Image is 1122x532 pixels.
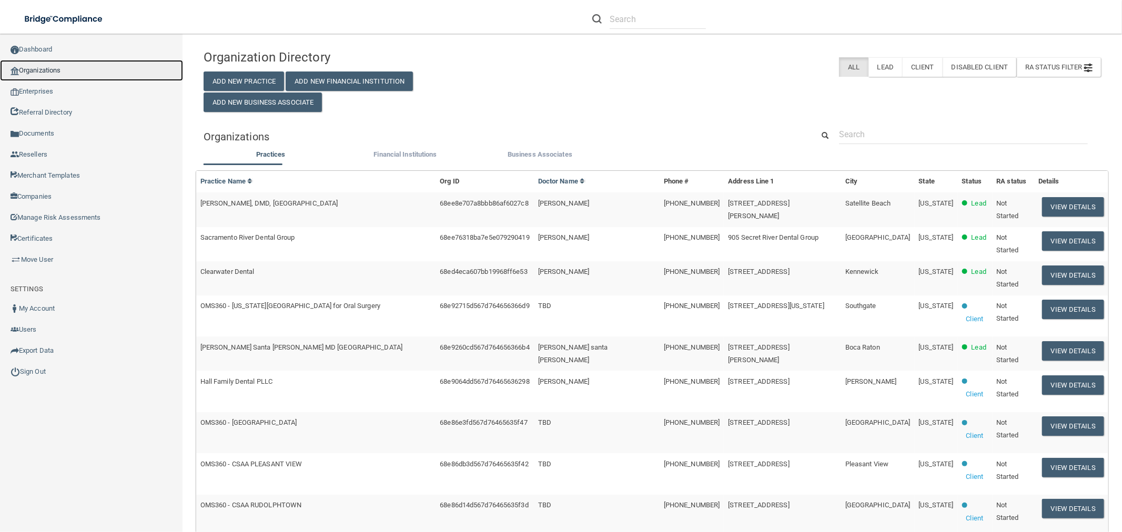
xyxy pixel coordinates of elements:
[728,302,824,310] span: [STREET_ADDRESS][US_STATE]
[915,171,958,192] th: State
[919,233,954,241] span: [US_STATE]
[1042,197,1104,217] button: View Details
[919,343,954,351] span: [US_STATE]
[11,150,19,159] img: ic_reseller.de258add.png
[728,343,790,364] span: [STREET_ADDRESS][PERSON_NAME]
[538,268,589,275] span: [PERSON_NAME]
[972,231,986,244] p: Lead
[538,177,585,185] a: Doctor Name
[919,268,954,275] span: [US_STATE]
[728,418,790,426] span: [STREET_ADDRESS]
[845,233,911,241] span: [GEOGRAPHIC_DATA]
[992,171,1034,192] th: RA status
[1042,265,1104,285] button: View Details
[204,148,338,163] li: Practices
[845,418,911,426] span: [GEOGRAPHIC_DATA]
[11,325,19,334] img: icon-users.e205127d.png
[11,46,19,54] img: ic_dashboard_dark.d01f4a41.png
[1042,375,1104,395] button: View Details
[440,233,529,241] span: 68ee76318ba7e5e079290419
[902,57,943,77] label: Client
[538,302,551,310] span: TBD
[919,302,954,310] span: [US_STATE]
[845,501,911,509] span: [GEOGRAPHIC_DATA]
[16,8,113,30] img: bridge_compliance_login_screen.278c3ca4.svg
[440,302,529,310] span: 68e92715d567d764656366d9
[440,418,527,426] span: 68e86e3fd567d76465635f47
[919,460,954,468] span: [US_STATE]
[958,171,993,192] th: Status
[538,343,608,364] span: [PERSON_NAME] santa [PERSON_NAME]
[966,313,984,325] p: Client
[204,71,285,91] button: Add New Practice
[256,150,286,158] span: Practices
[845,377,896,385] span: [PERSON_NAME]
[538,377,589,385] span: [PERSON_NAME]
[440,199,528,207] span: 68ee8e707a8bbb86af6027c8
[538,501,551,509] span: TBD
[1042,416,1104,436] button: View Details
[200,268,255,275] span: Clearwater Dental
[1034,171,1108,192] th: Details
[478,148,602,161] label: Business Associates
[11,346,19,355] img: icon-export.b9366987.png
[966,512,984,525] p: Client
[1042,300,1104,319] button: View Details
[996,418,1018,439] span: Not Started
[919,199,954,207] span: [US_STATE]
[664,501,720,509] span: [PHONE_NUMBER]
[841,171,915,192] th: City
[508,150,572,158] span: Business Associates
[538,460,551,468] span: TBD
[440,268,527,275] span: 68ed4eca607bb19968ff6e53
[538,233,589,241] span: [PERSON_NAME]
[839,57,868,77] label: All
[664,233,720,241] span: [PHONE_NUMBER]
[664,268,720,275] span: [PHONE_NUMBER]
[209,148,333,161] label: Practices
[728,377,790,385] span: [STREET_ADDRESS]
[440,343,529,351] span: 68e9260cd567d764656366b4
[200,233,295,241] span: Sacramento River Dental Group
[845,268,879,275] span: Kennewick
[724,171,841,192] th: Address Line 1
[996,268,1018,288] span: Not Started
[845,460,888,468] span: Pleasant View
[11,367,20,376] img: ic_power_dark.7ecde6b1.png
[538,418,551,426] span: TBD
[664,302,720,310] span: [PHONE_NUMBER]
[664,343,720,351] span: [PHONE_NUMBER]
[919,501,954,509] span: [US_STATE]
[996,343,1018,364] span: Not Started
[996,302,1018,322] span: Not Started
[436,171,533,192] th: Org ID
[204,131,797,142] h5: Organizations
[664,418,720,426] span: [PHONE_NUMBER]
[200,377,272,385] span: Hall Family Dental PLLC
[1025,63,1093,71] span: RA Status Filter
[996,377,1018,398] span: Not Started
[204,50,492,64] h4: Organization Directory
[996,460,1018,480] span: Not Started
[966,388,984,401] p: Client
[728,199,790,220] span: [STREET_ADDRESS][PERSON_NAME]
[11,283,43,295] label: SETTINGS
[286,71,413,91] button: Add New Financial Institution
[728,268,790,275] span: [STREET_ADDRESS]
[728,460,790,468] span: [STREET_ADDRESS]
[845,343,880,351] span: Boca Raton
[440,460,528,468] span: 68e86db3d567d76465635f42
[972,197,986,210] p: Lead
[664,199,720,207] span: [PHONE_NUMBER]
[610,9,706,29] input: Search
[996,501,1018,521] span: Not Started
[919,418,954,426] span: [US_STATE]
[204,93,322,112] button: Add New Business Associate
[200,418,297,426] span: OMS360 - [GEOGRAPHIC_DATA]
[1084,64,1093,72] img: icon-filter@2x.21656d0b.png
[440,501,528,509] span: 68e86d14d567d76465635f3d
[919,377,954,385] span: [US_STATE]
[1042,341,1104,361] button: View Details
[728,501,790,509] span: [STREET_ADDRESS]
[11,304,19,313] img: ic_user_dark.df1a06c3.png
